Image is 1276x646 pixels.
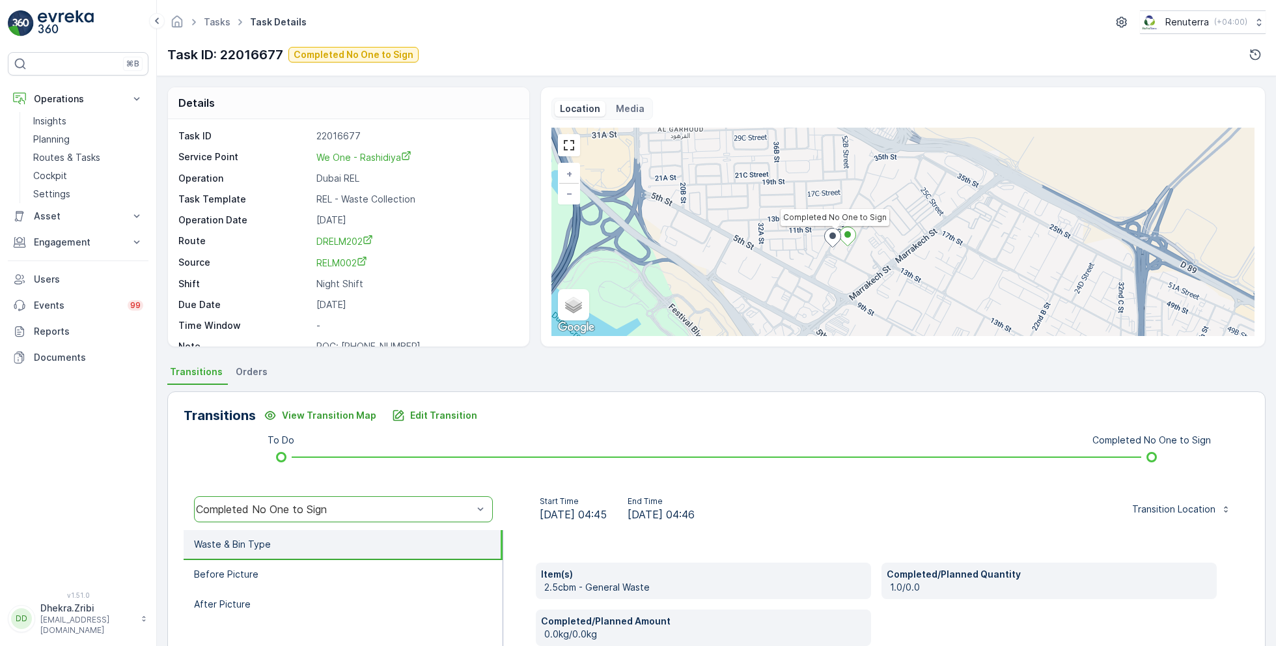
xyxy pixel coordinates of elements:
[541,615,866,628] p: Completed/Planned Amount
[178,193,311,206] p: Task Template
[555,319,598,336] a: Open this area in Google Maps (opens a new window)
[8,344,148,371] a: Documents
[541,568,866,581] p: Item(s)
[559,135,579,155] a: View Fullscreen
[178,319,311,332] p: Time Window
[28,112,148,130] a: Insights
[194,598,251,611] p: After Picture
[1165,16,1209,29] p: Renuterra
[316,172,516,185] p: Dubai REL
[1214,17,1247,27] p: ( +04:00 )
[316,150,516,164] a: We One - Rashidiya
[8,292,148,318] a: Events99
[170,365,223,378] span: Transitions
[178,95,215,111] p: Details
[8,318,148,344] a: Reports
[33,188,70,201] p: Settings
[40,602,134,615] p: Dhekra.Zribi
[184,406,256,425] p: Transitions
[288,47,419,63] button: Completed No One to Sign
[540,507,607,522] span: [DATE] 04:45
[33,115,66,128] p: Insights
[28,148,148,167] a: Routes & Tasks
[566,188,573,199] span: −
[130,300,141,311] p: 99
[34,210,122,223] p: Asset
[628,496,695,507] p: End Time
[316,319,516,332] p: -
[316,298,516,311] p: [DATE]
[178,150,311,164] p: Service Point
[555,319,598,336] img: Google
[256,405,384,426] button: View Transition Map
[8,266,148,292] a: Users
[1124,499,1239,520] button: Transition Location
[540,496,607,507] p: Start Time
[316,277,516,290] p: Night Shift
[178,172,311,185] p: Operation
[178,234,311,248] p: Route
[316,193,516,206] p: REL - Waste Collection
[1132,503,1215,516] p: Transition Location
[204,16,230,27] a: Tasks
[268,434,294,447] p: To Do
[34,273,143,286] p: Users
[34,325,143,338] p: Reports
[33,133,70,146] p: Planning
[566,168,572,179] span: +
[559,164,579,184] a: Zoom In
[170,20,184,31] a: Homepage
[34,236,122,249] p: Engagement
[890,581,1212,594] p: 1.0/0.0
[8,203,148,229] button: Asset
[40,615,134,636] p: [EMAIL_ADDRESS][DOMAIN_NAME]
[559,184,579,203] a: Zoom Out
[178,298,311,311] p: Due Date
[1092,434,1211,447] p: Completed No One to Sign
[316,257,367,268] span: RELM002
[8,602,148,636] button: DDDhekra.Zribi[EMAIL_ADDRESS][DOMAIN_NAME]
[316,152,411,163] span: We One - Rashidiya
[616,102,645,115] p: Media
[34,351,143,364] p: Documents
[38,10,94,36] img: logo_light-DOdMpM7g.png
[28,167,148,185] a: Cockpit
[294,48,413,61] p: Completed No One to Sign
[167,45,283,64] p: Task ID: 22016677
[316,236,373,247] span: DRELM202
[8,229,148,255] button: Engagement
[8,10,34,36] img: logo
[1140,15,1160,29] img: Screenshot_2024-07-26_at_13.33.01.png
[178,277,311,290] p: Shift
[559,290,588,319] a: Layers
[8,86,148,112] button: Operations
[178,340,311,353] p: Note
[194,538,271,551] p: Waste & Bin Type
[126,59,139,69] p: ⌘B
[8,591,148,599] span: v 1.51.0
[178,130,311,143] p: Task ID
[196,503,473,515] div: Completed No One to Sign
[887,568,1212,581] p: Completed/Planned Quantity
[316,214,516,227] p: [DATE]
[544,581,866,594] p: 2.5cbm - General Waste
[1140,10,1266,34] button: Renuterra(+04:00)
[628,507,695,522] span: [DATE] 04:46
[33,169,67,182] p: Cockpit
[316,130,516,143] p: 22016677
[282,409,376,422] p: View Transition Map
[28,130,148,148] a: Planning
[178,256,311,270] p: Source
[33,151,100,164] p: Routes & Tasks
[316,256,516,270] a: RELM002
[316,234,516,248] a: DRELM202
[28,185,148,203] a: Settings
[247,16,309,29] span: Task Details
[11,608,32,629] div: DD
[178,214,311,227] p: Operation Date
[384,405,485,426] button: Edit Transition
[560,102,600,115] p: Location
[410,409,477,422] p: Edit Transition
[194,568,258,581] p: Before Picture
[34,92,122,105] p: Operations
